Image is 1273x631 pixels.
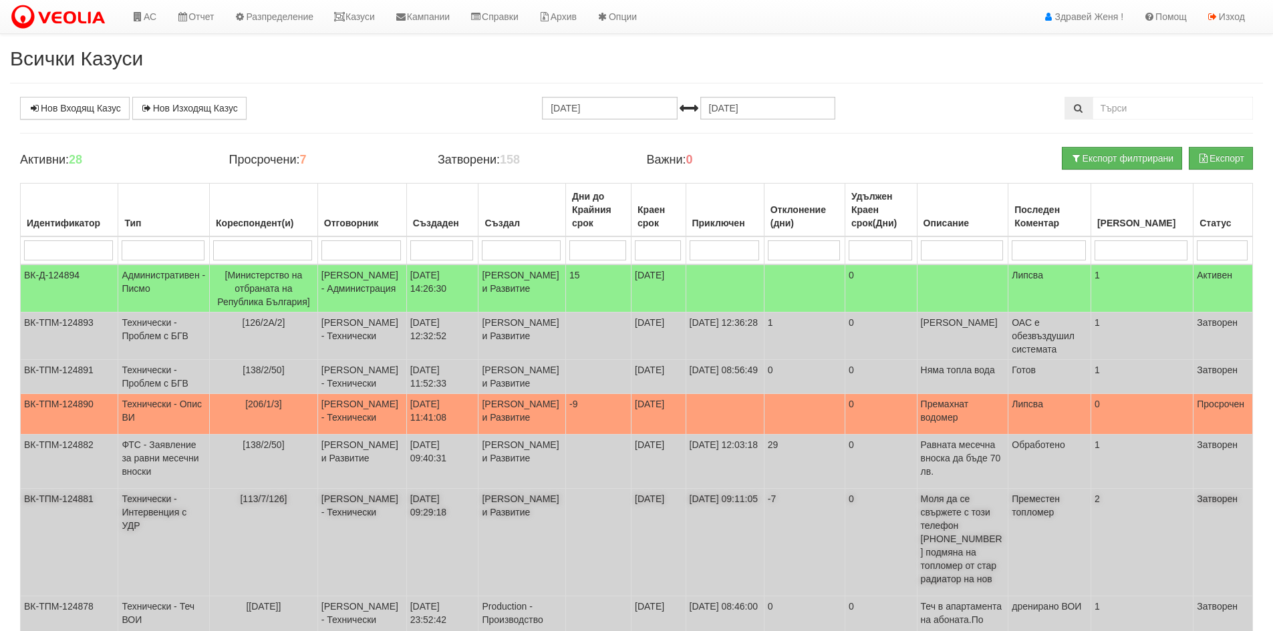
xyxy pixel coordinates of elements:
b: 158 [500,153,520,166]
div: Краен срок [635,200,682,232]
th: Статус: No sort applied, activate to apply an ascending sort [1193,184,1253,237]
td: [DATE] 09:29:18 [406,489,478,596]
td: Технически - Опис ВИ [118,394,210,435]
span: Готов [1012,365,1036,375]
th: Последен Коментар: No sort applied, activate to apply an ascending sort [1008,184,1091,237]
th: Приключен: No sort applied, activate to apply an ascending sort [686,184,764,237]
b: 28 [69,153,82,166]
th: Създал: No sort applied, activate to apply an ascending sort [478,184,566,237]
div: Последен Коментар [1012,200,1087,232]
td: [DATE] [631,264,686,312]
th: Отговорник: No sort applied, activate to apply an ascending sort [317,184,406,237]
td: 0 [1091,394,1193,435]
th: Дни до Крайния срок: No sort applied, activate to apply an ascending sort [565,184,631,237]
button: Експорт филтрирани [1062,147,1182,170]
div: [PERSON_NAME] [1095,214,1189,232]
div: Статус [1197,214,1249,232]
span: [138/2/50] [243,439,284,450]
span: Преместен топломер [1012,493,1060,517]
span: [138/2/50] [243,365,284,375]
td: [DATE] 12:32:52 [406,312,478,360]
div: Отговорник [321,214,403,232]
div: Кореспондент(и) [213,214,314,232]
td: [PERSON_NAME] и Развитие [478,360,566,394]
button: Експорт [1189,147,1253,170]
td: [PERSON_NAME] и Развитие [478,489,566,596]
span: дренирано ВОИ [1012,601,1081,612]
td: 0 [845,360,917,394]
td: 2 [1091,489,1193,596]
td: [DATE] 11:52:33 [406,360,478,394]
td: 1 [1091,264,1193,312]
td: Затворен [1193,360,1253,394]
div: Приключен [690,214,760,232]
th: Създаден: No sort applied, activate to apply an ascending sort [406,184,478,237]
th: Удължен Краен срок(Дни): No sort applied, activate to apply an ascending sort [845,184,917,237]
span: Обработено [1012,439,1065,450]
td: 1 [1091,435,1193,489]
td: [DATE] 09:11:05 [686,489,764,596]
td: Активен [1193,264,1253,312]
td: ВК-ТПМ-124893 [21,312,118,360]
h4: Важни: [646,154,835,167]
h4: Активни: [20,154,208,167]
span: Липсва [1012,270,1043,280]
td: [PERSON_NAME] - Технически [317,312,406,360]
a: Нов Изходящ Казус [132,97,247,120]
td: [DATE] [631,394,686,435]
td: ВК-ТПМ-124882 [21,435,118,489]
td: [PERSON_NAME] - Технически [317,360,406,394]
td: [DATE] 08:56:49 [686,360,764,394]
span: Липсва [1012,399,1043,409]
td: Технически - Интервенция с УДР [118,489,210,596]
td: [PERSON_NAME] и Развитие [478,264,566,312]
th: Тип: No sort applied, activate to apply an ascending sort [118,184,210,237]
div: Удължен Краен срок(Дни) [849,187,913,232]
td: [DATE] 12:03:18 [686,435,764,489]
td: [PERSON_NAME] и Развитие [478,312,566,360]
span: [126/2А/2] [243,317,285,328]
td: ВК-ТПМ-124891 [21,360,118,394]
b: 7 [299,153,306,166]
td: Затворен [1193,489,1253,596]
td: Административен - Писмо [118,264,210,312]
td: [PERSON_NAME] и Развитие [317,435,406,489]
td: [PERSON_NAME] - Технически [317,394,406,435]
td: ФТС - Заявление за равни месечни вноски [118,435,210,489]
span: [113/7/126] [240,493,287,504]
span: -9 [569,399,577,409]
td: 0 [845,435,917,489]
th: Идентификатор: No sort applied, activate to apply an ascending sort [21,184,118,237]
th: Кореспондент(и): No sort applied, activate to apply an ascending sort [210,184,318,237]
div: Идентификатор [24,214,114,232]
a: Нов Входящ Казус [20,97,130,120]
span: 15 [569,270,580,280]
td: [PERSON_NAME] - Администрация [317,264,406,312]
td: [DATE] 09:40:31 [406,435,478,489]
td: Затворен [1193,435,1253,489]
p: Премахнат водомер [921,397,1005,424]
td: [DATE] 11:41:08 [406,394,478,435]
td: ВК-ТПМ-124881 [21,489,118,596]
td: 0 [845,264,917,312]
td: [DATE] [631,360,686,394]
p: [PERSON_NAME] [921,316,1005,329]
h4: Просрочени: [229,154,417,167]
th: Краен срок: No sort applied, activate to apply an ascending sort [631,184,686,237]
td: [DATE] 14:26:30 [406,264,478,312]
div: Отклонение (дни) [768,200,841,232]
th: Брой Файлове: No sort applied, activate to apply an ascending sort [1091,184,1193,237]
td: -7 [764,489,845,596]
span: ОАС е обезвъздушил системата [1012,317,1075,355]
td: Технически - Проблем с БГВ [118,312,210,360]
td: Технически - Проблем с БГВ [118,360,210,394]
div: Създал [482,214,562,232]
input: Търсене по Идентификатор, Бл/Вх/Ап, Тип, Описание, Моб. Номер, Имейл, Файл, Коментар, [1093,97,1253,120]
td: 0 [845,312,917,360]
h2: Всички Казуси [10,47,1263,69]
span: [Министерство на отбраната на Република България] [217,270,310,307]
div: Описание [921,214,1005,232]
td: Затворен [1193,312,1253,360]
div: Тип [122,214,206,232]
div: Създаден [410,214,475,232]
